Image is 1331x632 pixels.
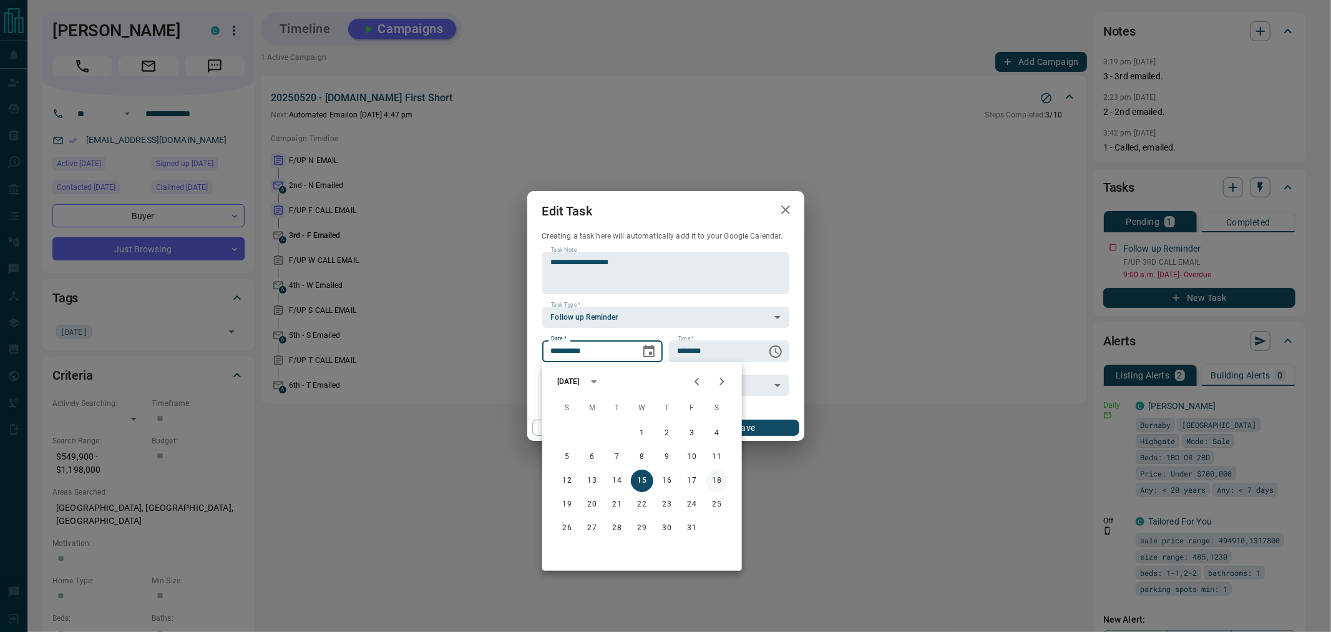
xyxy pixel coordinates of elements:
label: Time [678,335,694,343]
button: Save [692,420,799,436]
button: 23 [656,493,678,516]
p: Creating a task here will automatically add it to your Google Calendar. [542,231,789,242]
button: 3 [681,422,703,445]
button: 22 [631,493,653,516]
span: Tuesday [606,396,628,421]
span: Friday [681,396,703,421]
span: Saturday [706,396,728,421]
button: 2 [656,422,678,445]
button: 26 [556,517,578,540]
span: Thursday [656,396,678,421]
button: 4 [706,422,728,445]
button: 12 [556,470,578,492]
button: 7 [606,446,628,468]
button: Choose time, selected time is 9:00 AM [763,339,788,364]
button: 28 [606,517,628,540]
label: Date [551,335,567,343]
button: 17 [681,470,703,492]
button: 6 [581,446,603,468]
button: 27 [581,517,603,540]
label: Task Note [551,246,577,254]
button: 8 [631,446,653,468]
button: 19 [556,493,578,516]
span: Monday [581,396,603,421]
label: Task Type [551,301,580,309]
h2: Edit Task [527,191,607,231]
button: Cancel [532,420,639,436]
button: 25 [706,493,728,516]
button: 10 [681,446,703,468]
div: [DATE] [557,376,580,387]
button: Choose date, selected date is Oct 15, 2025 [636,339,661,364]
button: 9 [656,446,678,468]
div: Follow up Reminder [542,307,789,328]
button: 13 [581,470,603,492]
button: 16 [656,470,678,492]
button: 24 [681,493,703,516]
button: 30 [656,517,678,540]
button: 1 [631,422,653,445]
button: 29 [631,517,653,540]
button: 20 [581,493,603,516]
button: calendar view is open, switch to year view [583,371,605,392]
button: 31 [681,517,703,540]
button: Next month [709,369,734,394]
span: Wednesday [631,396,653,421]
button: 14 [606,470,628,492]
button: Previous month [685,369,709,394]
button: 21 [606,493,628,516]
button: 11 [706,446,728,468]
button: 15 [631,470,653,492]
span: Sunday [556,396,578,421]
button: 18 [706,470,728,492]
button: 5 [556,446,578,468]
